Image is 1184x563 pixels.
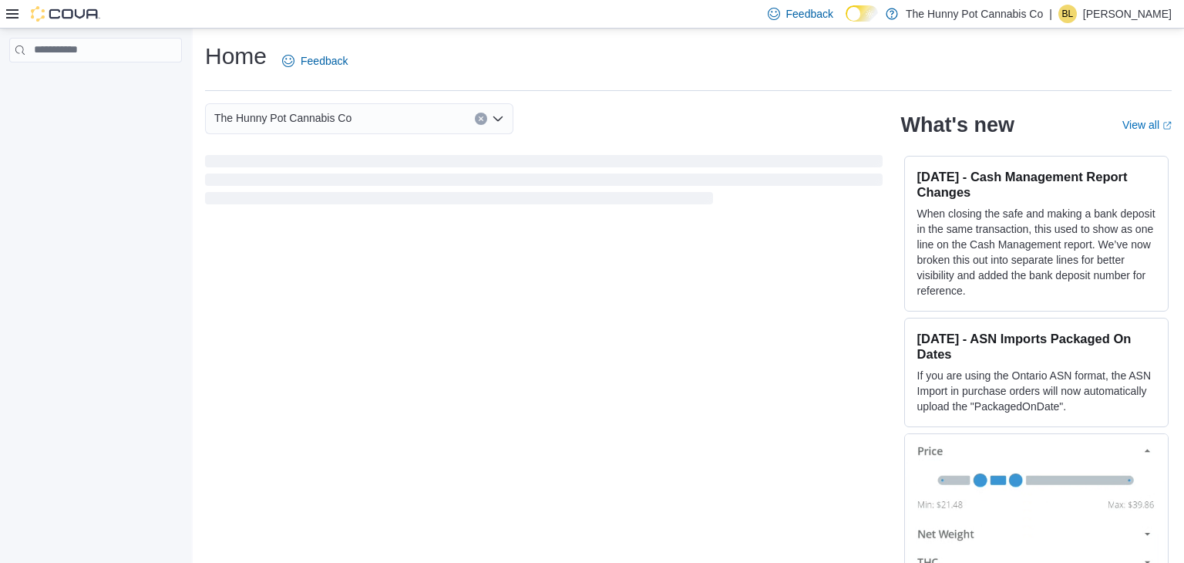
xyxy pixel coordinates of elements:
[205,158,883,207] span: Loading
[475,113,487,125] button: Clear input
[492,113,504,125] button: Open list of options
[846,5,878,22] input: Dark Mode
[1062,5,1074,23] span: BL
[786,6,833,22] span: Feedback
[901,113,1014,137] h2: What's new
[1162,121,1172,130] svg: External link
[906,5,1043,23] p: The Hunny Pot Cannabis Co
[917,169,1155,200] h3: [DATE] - Cash Management Report Changes
[917,368,1155,414] p: If you are using the Ontario ASN format, the ASN Import in purchase orders will now automatically...
[917,206,1155,298] p: When closing the safe and making a bank deposit in the same transaction, this used to show as one...
[917,331,1155,362] h3: [DATE] - ASN Imports Packaged On Dates
[214,109,351,127] span: The Hunny Pot Cannabis Co
[1122,119,1172,131] a: View allExternal link
[1083,5,1172,23] p: [PERSON_NAME]
[31,6,100,22] img: Cova
[9,66,182,103] nav: Complex example
[1058,5,1077,23] div: Branden Lalonde
[276,46,354,76] a: Feedback
[205,41,267,72] h1: Home
[1049,5,1052,23] p: |
[301,53,348,69] span: Feedback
